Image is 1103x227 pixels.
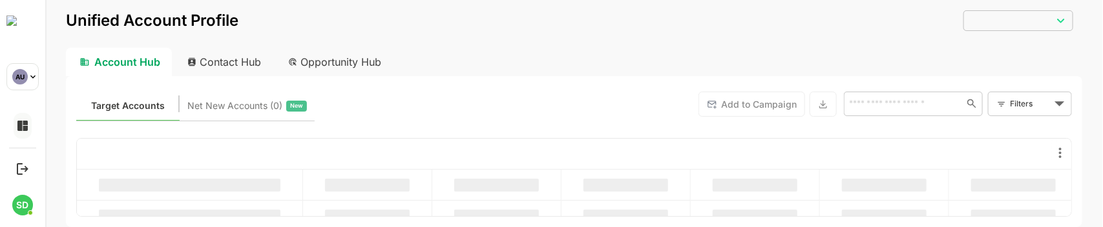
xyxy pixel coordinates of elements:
div: Contact Hub [132,48,227,76]
div: Account Hub [21,48,127,76]
div: Filters [965,97,1006,110]
span: New [245,97,258,114]
span: Net New Accounts ( 0 ) [142,97,237,114]
div: Newly surfaced ICP-fit accounts from Intent, Website, LinkedIn, and other engagement signals. [142,97,262,114]
div: Filters [963,90,1027,117]
button: Export the selected data as CSV [764,92,792,117]
span: Known accounts you’ve identified to target - imported from CRM, Offline upload, or promoted from ... [46,97,120,114]
button: Logout [14,160,31,177]
p: Unified Account Profile [21,13,193,28]
button: Add to Campaign [653,92,760,117]
div: SD [12,195,33,215]
div: ​ [918,9,1028,32]
img: dwsdsf.jpg [6,15,17,26]
div: Opportunity Hub [233,48,348,76]
div: AU [12,69,28,84]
